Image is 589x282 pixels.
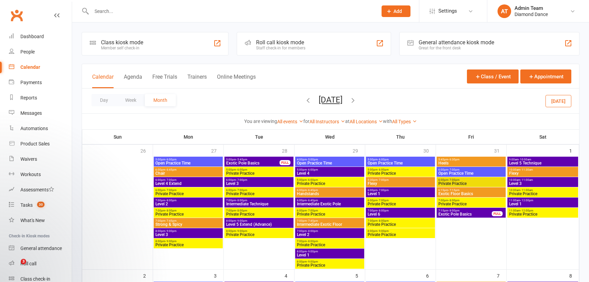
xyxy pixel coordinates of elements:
[367,212,434,216] span: Level 6
[165,189,176,192] span: - 7:00pm
[236,178,247,182] span: - 7:00pm
[307,240,318,243] span: - 8:00pm
[319,95,342,105] button: [DATE]
[145,94,176,106] button: Month
[438,168,504,171] span: 6:00pm
[307,260,318,263] span: - 9:00pm
[165,199,176,202] span: - 8:00pm
[226,199,292,202] span: 7:00pm
[367,233,434,237] span: Private Practice
[509,158,577,161] span: 9:00am
[377,189,389,192] span: - 7:00pm
[226,209,292,212] span: 7:00pm
[226,171,292,175] span: Private Practice
[307,178,318,182] span: - 6:00pm
[367,222,434,226] span: Private Practice
[155,233,221,237] span: Level 3
[438,192,504,196] span: Exotic Floor Basics
[367,158,434,161] span: 5:00pm
[519,158,531,161] span: - 10:00am
[101,39,143,46] div: Class kiosk mode
[297,222,363,226] span: Intermediate Exotic Floor
[350,119,383,124] a: All Locations
[520,209,533,212] span: - 12:00pm
[494,145,506,156] div: 31
[236,199,247,202] span: - 8:00pm
[236,230,247,233] span: - 9:00pm
[382,5,410,17] button: Add
[297,178,363,182] span: 5:00pm
[419,39,494,46] div: General attendance kiosk mode
[419,46,494,50] div: Great for the front desk
[244,119,277,124] strong: You are viewing
[153,130,224,144] th: Mon
[165,158,176,161] span: - 6:00pm
[448,199,459,202] span: - 8:00pm
[520,69,571,83] button: Appointment
[377,230,389,233] span: - 9:00pm
[155,202,221,206] span: Level 2
[155,189,221,192] span: 6:00pm
[226,178,292,182] span: 6:00pm
[438,171,504,175] span: Open Practice Time
[393,9,402,14] span: Add
[438,189,504,192] span: 6:15pm
[297,212,363,216] span: Private Practice
[155,161,221,165] span: Open Practice Time
[367,199,434,202] span: 6:00pm
[9,213,72,228] a: What's New
[20,187,54,192] div: Assessments
[155,182,221,186] span: Level 4 Extend
[307,209,318,212] span: - 7:00pm
[9,90,72,106] a: Reports
[297,161,363,165] span: Open Practice Time
[297,202,363,206] span: Intermediate Exotic Pole
[377,158,389,161] span: - 6:00pm
[214,270,223,281] div: 3
[37,202,45,207] span: 30
[155,199,221,202] span: 7:00pm
[20,64,40,70] div: Calendar
[448,158,459,161] span: - 6:30pm
[436,130,507,144] th: Fri
[367,230,434,233] span: 8:00pm
[20,110,42,116] div: Messages
[9,256,72,271] a: Roll call
[367,182,434,186] span: Flexy
[155,219,221,222] span: 7:00pm
[355,270,365,281] div: 5
[448,178,459,182] span: - 7:00pm
[438,158,504,161] span: 5:45pm
[307,250,318,253] span: - 9:00pm
[307,219,318,222] span: - 7:45pm
[377,219,389,222] span: - 8:00pm
[236,209,247,212] span: - 8:00pm
[82,130,153,144] th: Sun
[165,178,176,182] span: - 7:00pm
[165,219,176,222] span: - 7:45pm
[294,130,365,144] th: Wed
[448,189,459,192] span: - 7:15pm
[155,178,221,182] span: 6:00pm
[155,222,221,226] span: Strong & Spicy
[509,161,577,165] span: Level 5 Technique
[7,259,23,275] iframe: Intercom live chat
[297,158,363,161] span: 4:00pm
[367,192,434,196] span: Level 1
[9,29,72,44] a: Dashboard
[21,259,26,264] span: 3
[297,199,363,202] span: 6:00pm
[367,189,434,192] span: 6:00pm
[297,243,363,247] span: Private Practice
[9,136,72,152] a: Product Sales
[20,141,50,146] div: Product Sales
[438,212,492,216] span: Exotic Pole Basics
[297,230,363,233] span: 7:00pm
[569,145,579,156] div: 1
[307,189,318,192] span: - 6:45pm
[492,211,503,216] div: FULL
[507,130,579,144] th: Sat
[20,34,44,39] div: Dashboard
[297,192,363,196] span: Handstands
[509,168,577,171] span: 10:00am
